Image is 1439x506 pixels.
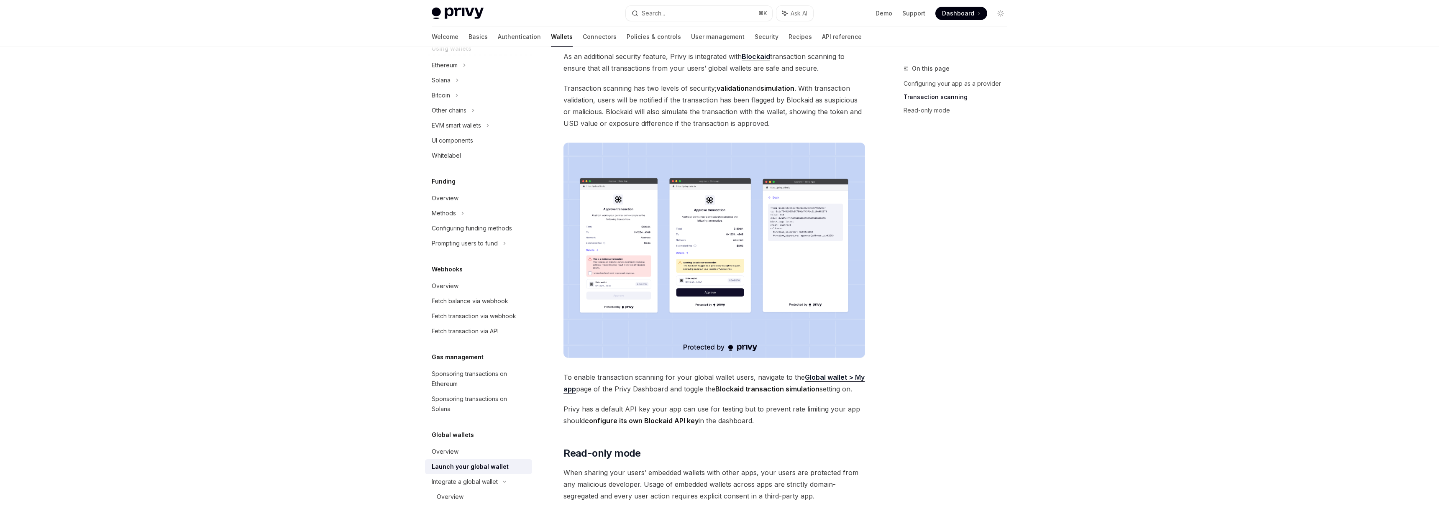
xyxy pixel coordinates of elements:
[432,296,508,306] div: Fetch balance via webhook
[563,447,641,460] span: Read-only mode
[432,352,484,362] h5: Gas management
[626,6,772,21] button: Search...⌘K
[876,9,892,18] a: Demo
[432,105,466,115] div: Other chains
[425,148,532,163] a: Whitelabel
[758,10,767,17] span: ⌘ K
[432,477,498,487] div: Integrate a global wallet
[425,366,532,391] a: Sponsoring transactions on Ethereum
[432,90,450,100] div: Bitcoin
[425,489,532,504] a: Overview
[425,191,532,206] a: Overview
[563,403,865,427] span: Privy has a default API key your app can use for testing but to prevent rate limiting your app sh...
[904,90,1014,104] a: Transaction scanning
[432,447,458,457] div: Overview
[425,459,532,474] a: Launch your global wallet
[563,373,865,394] a: Global wallet > My app
[432,208,456,218] div: Methods
[425,391,532,417] a: Sponsoring transactions on Solana
[425,221,532,236] a: Configuring funding methods
[935,7,987,20] a: Dashboard
[425,324,532,339] a: Fetch transaction via API
[432,176,456,187] h5: Funding
[425,294,532,309] a: Fetch balance via webhook
[432,238,498,248] div: Prompting users to fund
[691,27,745,47] a: User management
[755,27,778,47] a: Security
[425,309,532,324] a: Fetch transaction via webhook
[563,467,865,502] span: When sharing your users’ embedded wallets with other apps, your users are protected from any mali...
[425,279,532,294] a: Overview
[904,77,1014,90] a: Configuring your app as a provider
[432,75,451,85] div: Solana
[585,417,699,425] strong: configure its own Blockaid API key
[563,51,865,74] span: As an additional security feature, Privy is integrated with transaction scanning to ensure that a...
[432,60,458,70] div: Ethereum
[942,9,974,18] span: Dashboard
[994,7,1007,20] button: Toggle dark mode
[904,104,1014,117] a: Read-only mode
[789,27,812,47] a: Recipes
[432,151,461,161] div: Whitelabel
[432,27,458,47] a: Welcome
[432,135,473,146] div: UI components
[432,430,474,440] h5: Global wallets
[432,264,463,274] h5: Webhooks
[760,84,794,92] strong: simulation
[742,52,770,61] a: Blockaid
[432,193,458,203] div: Overview
[432,8,484,19] img: light logo
[437,492,463,502] div: Overview
[717,84,749,92] strong: validation
[902,9,925,18] a: Support
[791,9,807,18] span: Ask AI
[432,281,458,291] div: Overview
[432,311,516,321] div: Fetch transaction via webhook
[776,6,813,21] button: Ask AI
[469,27,488,47] a: Basics
[563,143,865,358] img: Transaction scanning UI
[912,64,950,74] span: On this page
[563,82,865,129] span: Transaction scanning has two levels of security; and . With transaction validation, users will be...
[822,27,862,47] a: API reference
[715,385,819,393] strong: Blockaid transaction simulation
[563,371,865,395] span: To enable transaction scanning for your global wallet users, navigate to the page of the Privy Da...
[432,369,527,389] div: Sponsoring transactions on Ethereum
[432,223,512,233] div: Configuring funding methods
[432,120,481,130] div: EVM smart wallets
[583,27,617,47] a: Connectors
[627,27,681,47] a: Policies & controls
[642,8,665,18] div: Search...
[551,27,573,47] a: Wallets
[425,444,532,459] a: Overview
[432,326,499,336] div: Fetch transaction via API
[432,394,527,414] div: Sponsoring transactions on Solana
[432,462,509,472] div: Launch your global wallet
[498,27,541,47] a: Authentication
[425,133,532,148] a: UI components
